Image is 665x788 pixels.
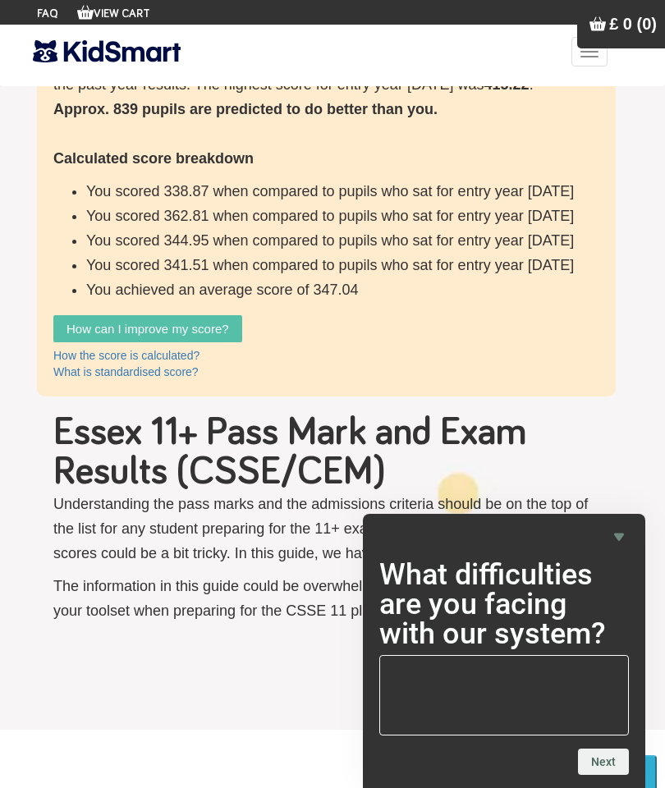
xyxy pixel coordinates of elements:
[86,204,599,228] li: You scored 362.81 when compared to pupils who sat for entry year [DATE]
[77,4,94,21] img: Your items in the shopping basket
[53,574,612,623] p: The information in this guide could be overwhelming but is very useful to have it in your toolset...
[86,179,599,204] li: You scored 338.87 when compared to pupils who sat for entry year [DATE]
[379,560,629,648] h2: What difficulties are you facing with our system?
[53,15,599,302] p: We have calculated your score based on past results and predict that you would do better than of ...
[53,365,199,378] a: What is standardised score?
[379,527,629,775] div: What difficulties are you facing with our system?
[379,655,629,735] textarea: What difficulties are you facing with our system?
[53,315,242,342] a: How can I improve my score?
[53,349,199,362] a: How the score is calculated?
[86,253,599,277] li: You scored 341.51 when compared to pupils who sat for entry year [DATE]
[589,16,606,32] img: Your items in the shopping basket
[37,8,58,20] a: FAQ
[53,101,438,117] b: Approx. 839 pupils are predicted to do better than you.
[53,150,254,167] b: Calculated score breakdown
[86,228,599,253] li: You scored 344.95 when compared to pupils who sat for entry year [DATE]
[33,37,181,66] img: KidSmart logo
[53,413,612,492] h1: Essex 11+ Pass Mark and Exam Results (CSSE/CEM)
[578,749,629,775] button: Next question
[609,527,629,547] button: Hide survey
[77,8,150,20] a: View Cart
[86,277,599,302] li: You achieved an average score of 347.04
[53,492,612,566] p: Understanding the pass marks and the admissions criteria should be on the top of the list for any...
[609,15,657,33] span: £ 0 (0)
